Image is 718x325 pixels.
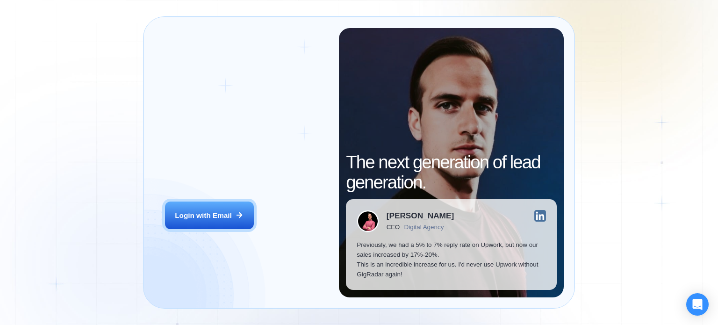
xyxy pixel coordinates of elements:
div: Login with Email [175,210,232,220]
p: Previously, we had a 5% to 7% reply rate on Upwork, but now our sales increased by 17%-20%. This ... [357,240,546,280]
h2: The next generation of lead generation. [346,152,557,192]
div: Open Intercom Messenger [686,293,709,316]
div: CEO [387,224,400,231]
button: Login with Email [165,202,254,230]
div: [PERSON_NAME] [387,212,454,220]
div: Digital Agency [404,224,444,231]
